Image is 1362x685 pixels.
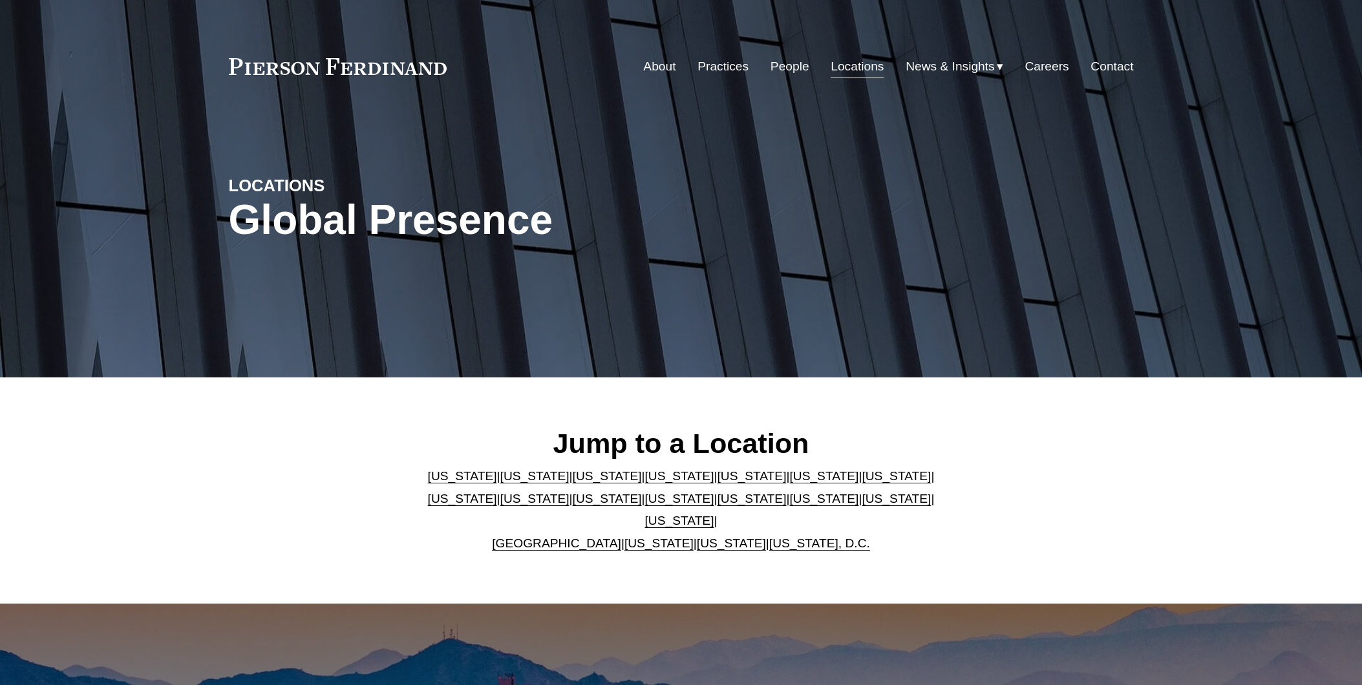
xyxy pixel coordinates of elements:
[717,469,786,483] a: [US_STATE]
[645,492,714,505] a: [US_STATE]
[862,492,931,505] a: [US_STATE]
[573,469,642,483] a: [US_STATE]
[645,514,714,527] a: [US_STATE]
[769,536,870,550] a: [US_STATE], D.C.
[645,469,714,483] a: [US_STATE]
[789,492,858,505] a: [US_STATE]
[831,54,884,79] a: Locations
[643,54,676,79] a: About
[500,492,569,505] a: [US_STATE]
[789,469,858,483] a: [US_STATE]
[492,536,621,550] a: [GEOGRAPHIC_DATA]
[862,469,931,483] a: [US_STATE]
[417,465,945,554] p: | | | | | | | | | | | | | | | | | |
[697,54,749,79] a: Practices
[771,54,809,79] a: People
[428,469,497,483] a: [US_STATE]
[717,492,786,505] a: [US_STATE]
[697,536,766,550] a: [US_STATE]
[906,56,995,78] span: News & Insights
[229,196,832,244] h1: Global Presence
[428,492,497,505] a: [US_STATE]
[573,492,642,505] a: [US_STATE]
[1091,54,1133,79] a: Contact
[624,536,694,550] a: [US_STATE]
[229,175,455,196] h4: LOCATIONS
[1025,54,1069,79] a: Careers
[906,54,1003,79] a: folder dropdown
[417,427,945,460] h2: Jump to a Location
[500,469,569,483] a: [US_STATE]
